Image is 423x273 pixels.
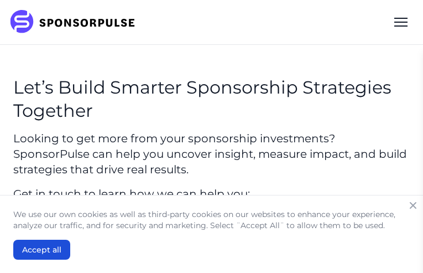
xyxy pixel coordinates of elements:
iframe: Chat Widget [368,220,423,273]
img: SponsorPulse [9,10,143,34]
button: Close [405,198,421,213]
div: Menu [388,9,414,35]
p: Get in touch to learn how we can help you: [13,186,410,202]
button: Accept all [13,240,70,260]
h1: Let’s Build Smarter Sponsorship Strategies Together [13,76,410,122]
p: Looking to get more from your sponsorship investments? SponsorPulse can help you uncover insight,... [13,131,410,177]
p: We use our own cookies as well as third-party cookies on our websites to enhance your experience,... [13,209,410,231]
